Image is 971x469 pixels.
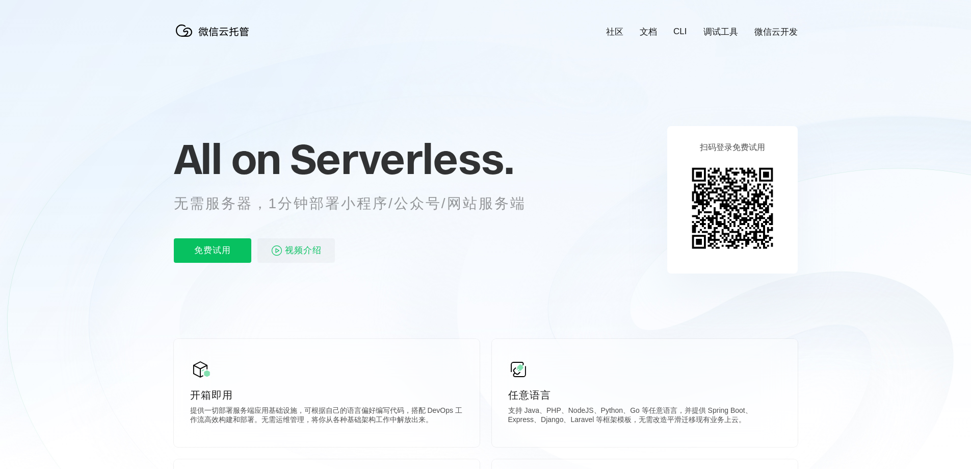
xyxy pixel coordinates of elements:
a: CLI [673,27,687,37]
p: 任意语言 [508,388,781,402]
p: 支持 Java、PHP、NodeJS、Python、Go 等任意语言，并提供 Spring Boot、Express、Django、Laravel 等框架模板，无需改造平滑迁移现有业务上云。 [508,406,781,427]
a: 社区 [606,26,623,38]
a: 文档 [640,26,657,38]
img: video_play.svg [271,244,283,257]
a: 调试工具 [703,26,738,38]
a: 微信云托管 [174,34,255,42]
span: Serverless. [290,133,514,184]
p: 无需服务器，1分钟部署小程序/公众号/网站服务端 [174,193,545,214]
p: 提供一切部署服务端应用基础设施，可根据自己的语言偏好编写代码，搭配 DevOps 工作流高效构建和部署。无需运维管理，将你从各种基础架构工作中解放出来。 [190,406,463,427]
p: 免费试用 [174,238,251,263]
span: 视频介绍 [285,238,322,263]
a: 微信云开发 [754,26,798,38]
img: 微信云托管 [174,20,255,41]
span: All on [174,133,280,184]
p: 开箱即用 [190,388,463,402]
p: 扫码登录免费试用 [700,142,765,153]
